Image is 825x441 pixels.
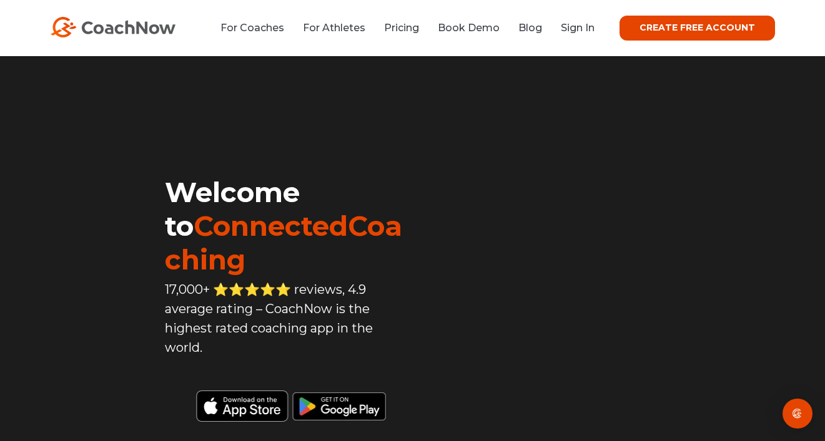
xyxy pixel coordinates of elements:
a: CREATE FREE ACCOUNT [620,16,775,41]
a: For Athletes [303,22,365,34]
h1: Welcome to [165,175,412,276]
span: 17,000+ ⭐️⭐️⭐️⭐️⭐️ reviews, 4.9 average rating – CoachNow is the highest rated coaching app in th... [165,282,373,355]
a: Sign In [561,22,595,34]
a: Pricing [384,22,419,34]
a: Book Demo [438,22,500,34]
span: ConnectedCoaching [165,209,402,276]
img: CoachNow Logo [51,17,175,37]
img: Black Download CoachNow on the App Store Button [165,384,412,422]
a: For Coaches [220,22,284,34]
div: Open Intercom Messenger [783,399,813,429]
a: Blog [518,22,542,34]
